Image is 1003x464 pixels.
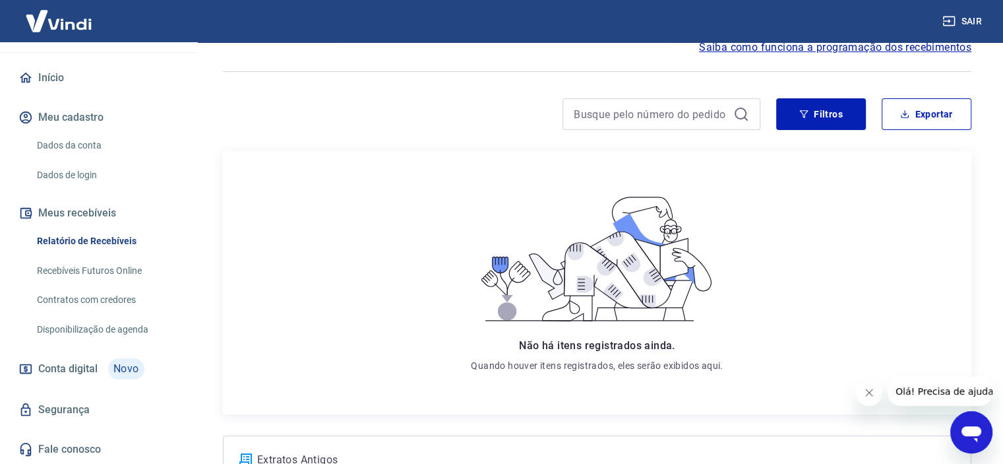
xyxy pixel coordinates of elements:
span: Não há itens registrados ainda. [519,339,675,352]
a: Dados de login [32,162,181,189]
a: Relatório de Recebíveis [32,228,181,255]
a: Conta digitalNovo [16,353,181,385]
a: Recebíveis Futuros Online [32,257,181,284]
input: Busque pelo número do pedido [574,104,728,124]
button: Sair [940,9,987,34]
a: Segurança [16,395,181,424]
iframe: Botão para abrir a janela de mensagens [950,411,992,453]
span: Novo [108,358,144,380]
span: Olá! Precisa de ajuda? [8,9,111,20]
iframe: Mensagem da empresa [888,377,992,406]
a: Fale conosco [16,435,181,464]
a: Dados da conta [32,132,181,159]
a: Início [16,63,181,92]
img: Vindi [16,1,102,41]
span: Conta digital [38,360,98,378]
a: Saiba como funciona a programação dos recebimentos [699,40,971,55]
iframe: Fechar mensagem [856,380,882,406]
button: Meu cadastro [16,103,181,132]
button: Filtros [776,98,866,130]
p: Quando houver itens registrados, eles serão exibidos aqui. [471,359,723,372]
a: Contratos com credores [32,286,181,314]
a: Disponibilização de agenda [32,316,181,343]
button: Meus recebíveis [16,199,181,228]
button: Exportar [882,98,971,130]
